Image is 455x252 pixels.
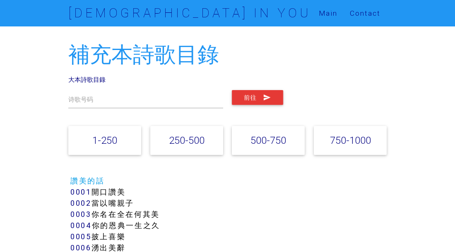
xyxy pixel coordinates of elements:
[70,176,105,185] a: 讚美的話
[92,134,117,146] a: 1-250
[68,76,106,83] a: 大本詩歌目錄
[169,134,205,146] a: 250-500
[70,187,91,197] a: 0001
[250,134,286,146] a: 500-750
[232,90,283,105] button: 前往
[70,209,91,219] a: 0003
[70,232,91,241] a: 0005
[68,43,387,67] h2: 補充本詩歌目錄
[70,221,92,230] a: 0004
[68,95,93,104] label: 诗歌号码
[70,198,91,208] a: 0002
[330,134,371,146] a: 750-1000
